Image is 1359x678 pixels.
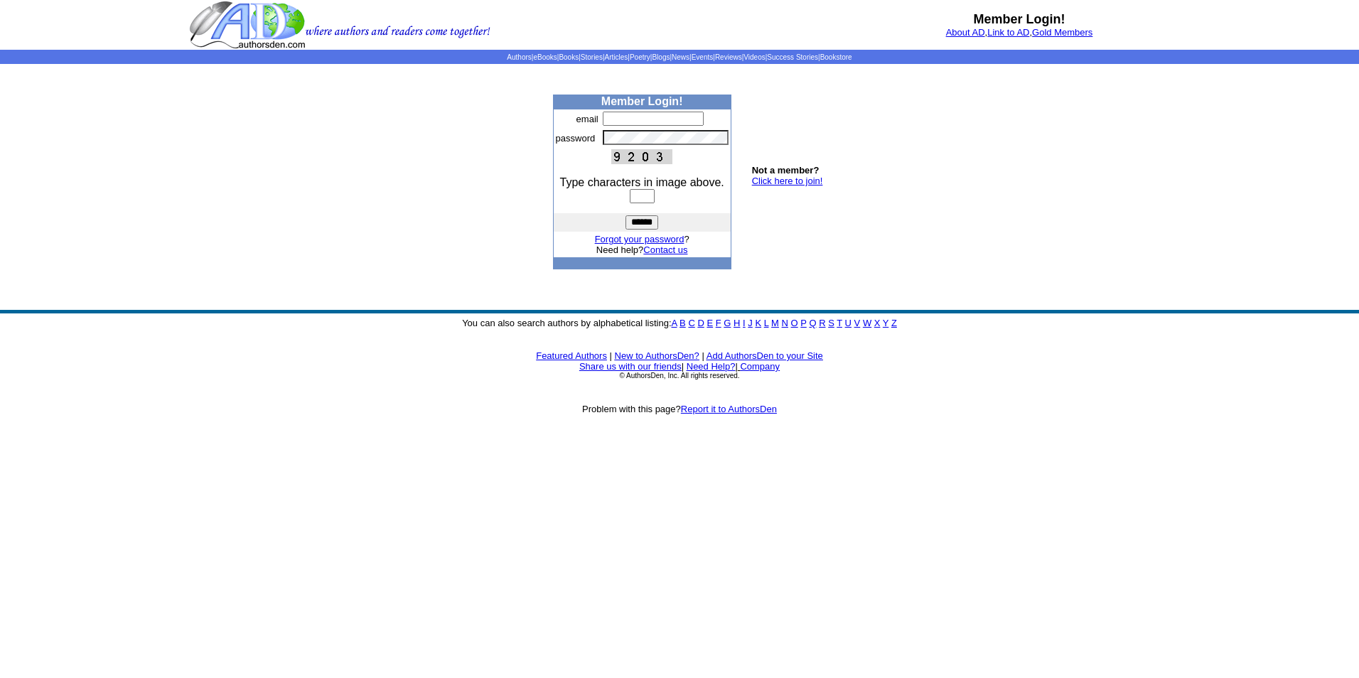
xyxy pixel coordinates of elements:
[837,318,842,328] a: T
[828,318,834,328] a: S
[707,350,823,361] a: Add AuthorsDen to your Site
[891,318,897,328] a: Z
[743,318,746,328] a: I
[682,361,684,372] font: |
[820,53,852,61] a: Bookstore
[764,318,769,328] a: L
[462,318,897,328] font: You can also search authors by alphabetical listing:
[767,53,818,61] a: Success Stories
[974,12,1065,26] b: Member Login!
[582,404,777,414] font: Problem with this page?
[734,318,740,328] a: H
[601,95,683,107] b: Member Login!
[605,53,628,61] a: Articles
[782,318,788,328] a: N
[559,53,579,61] a: Books
[507,53,531,61] a: Authors
[556,133,596,144] font: password
[771,318,779,328] a: M
[595,234,684,244] a: Forgot your password
[752,176,823,186] a: Click here to join!
[576,114,598,124] font: email
[702,350,704,361] font: |
[688,318,694,328] a: C
[716,318,721,328] a: F
[679,318,686,328] a: B
[791,318,798,328] a: O
[707,318,713,328] a: E
[854,318,861,328] a: V
[735,361,780,372] font: |
[643,244,687,255] a: Contact us
[987,27,1029,38] a: Link to AD
[863,318,871,328] a: W
[619,372,739,380] font: © AuthorsDen, Inc. All rights reserved.
[630,53,650,61] a: Poetry
[946,27,985,38] a: About AD
[507,53,852,61] span: | | | | | | | | | | | |
[883,318,888,328] a: Y
[610,350,612,361] font: |
[672,53,689,61] a: News
[874,318,881,328] a: X
[672,318,677,328] a: A
[724,318,731,328] a: G
[715,53,742,61] a: Reviews
[752,165,820,176] b: Not a member?
[819,318,825,328] a: R
[581,53,603,61] a: Stories
[595,234,689,244] font: ?
[755,318,761,328] a: K
[533,53,557,61] a: eBooks
[740,361,780,372] a: Company
[536,350,607,361] a: Featured Authors
[1032,27,1092,38] a: Gold Members
[845,318,852,328] a: U
[697,318,704,328] a: D
[743,53,765,61] a: Videos
[681,404,777,414] a: Report it to AuthorsDen
[579,361,682,372] a: Share us with our friends
[687,361,736,372] a: Need Help?
[611,149,672,164] img: This Is CAPTCHA Image
[652,53,670,61] a: Blogs
[615,350,699,361] a: New to AuthorsDen?
[560,176,724,188] font: Type characters in image above.
[596,244,688,255] font: Need help?
[692,53,714,61] a: Events
[809,318,816,328] a: Q
[748,318,753,328] a: J
[800,318,806,328] a: P
[946,27,1093,38] font: , ,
